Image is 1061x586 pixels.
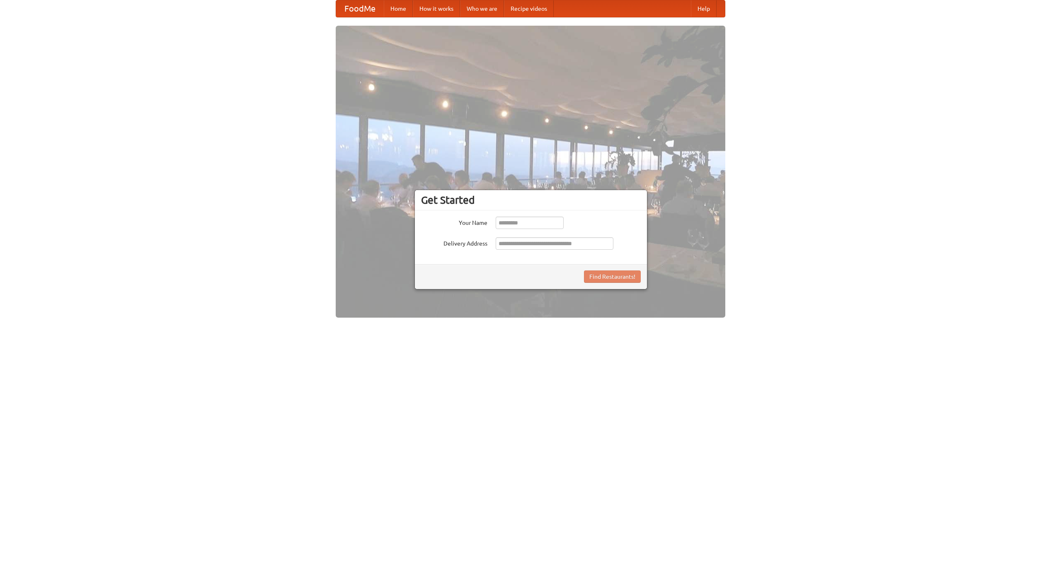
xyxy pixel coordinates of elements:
label: Delivery Address [421,237,487,248]
button: Find Restaurants! [584,270,641,283]
a: FoodMe [336,0,384,17]
a: Help [691,0,717,17]
a: Who we are [460,0,504,17]
a: How it works [413,0,460,17]
h3: Get Started [421,194,641,206]
a: Home [384,0,413,17]
a: Recipe videos [504,0,554,17]
label: Your Name [421,217,487,227]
